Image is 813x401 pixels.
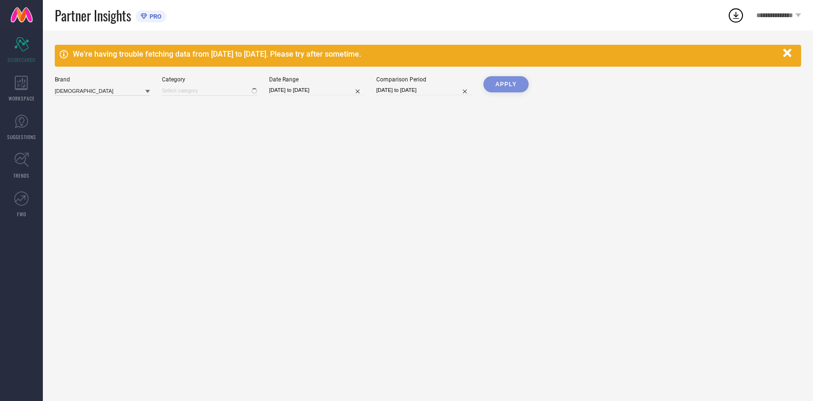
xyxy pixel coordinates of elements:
[73,50,778,59] div: We're having trouble fetching data from [DATE] to [DATE]. Please try after sometime.
[55,6,131,25] span: Partner Insights
[376,85,472,95] input: Select comparison period
[9,95,35,102] span: WORKSPACE
[269,85,364,95] input: Select date range
[13,172,30,179] span: TRENDS
[727,7,744,24] div: Open download list
[55,76,150,83] div: Brand
[17,211,26,218] span: FWD
[269,76,364,83] div: Date Range
[7,133,36,140] span: SUGGESTIONS
[162,76,257,83] div: Category
[147,13,161,20] span: PRO
[376,76,472,83] div: Comparison Period
[8,56,36,63] span: SCORECARDS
